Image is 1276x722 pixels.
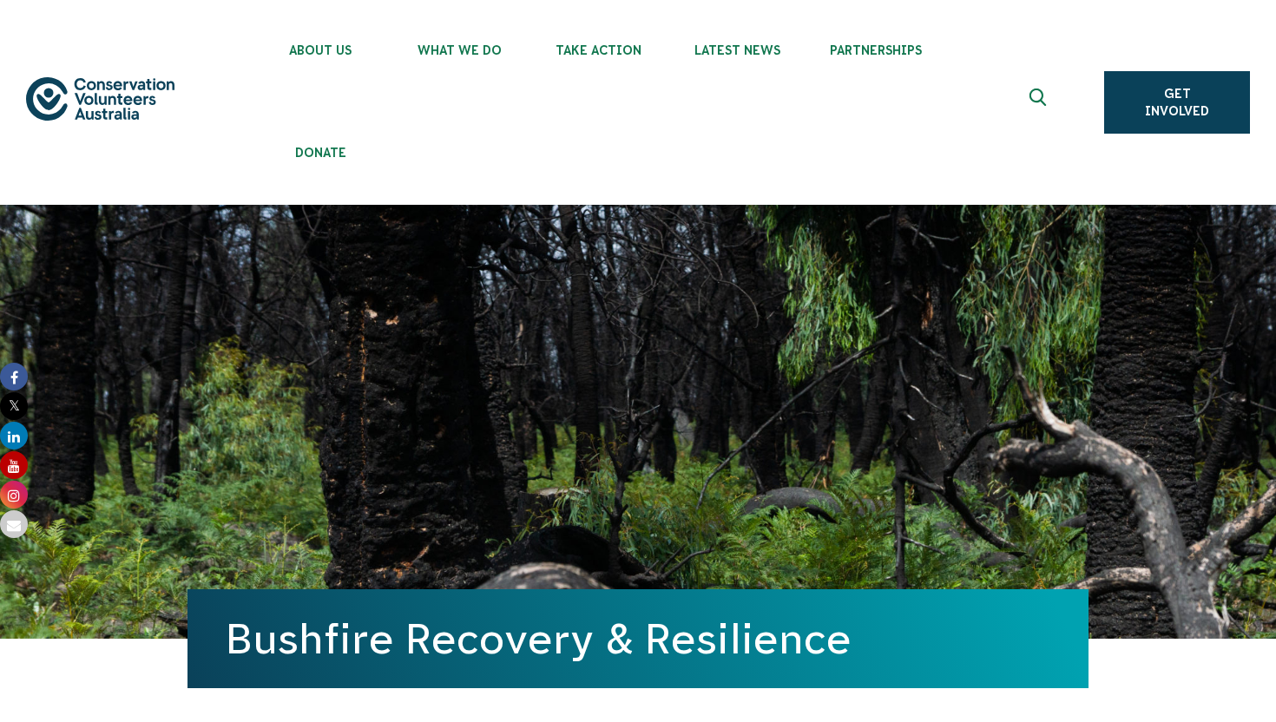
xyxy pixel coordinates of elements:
[529,43,668,57] span: Take Action
[26,77,174,121] img: logo.svg
[1029,89,1051,116] span: Expand search box
[806,43,945,57] span: Partnerships
[226,615,1050,662] h1: Bushfire Recovery & Resilience
[251,43,390,57] span: About Us
[668,43,806,57] span: Latest News
[390,43,529,57] span: What We Do
[1019,82,1061,123] button: Expand search box Close search box
[251,146,390,160] span: Donate
[1104,71,1250,134] a: Get Involved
